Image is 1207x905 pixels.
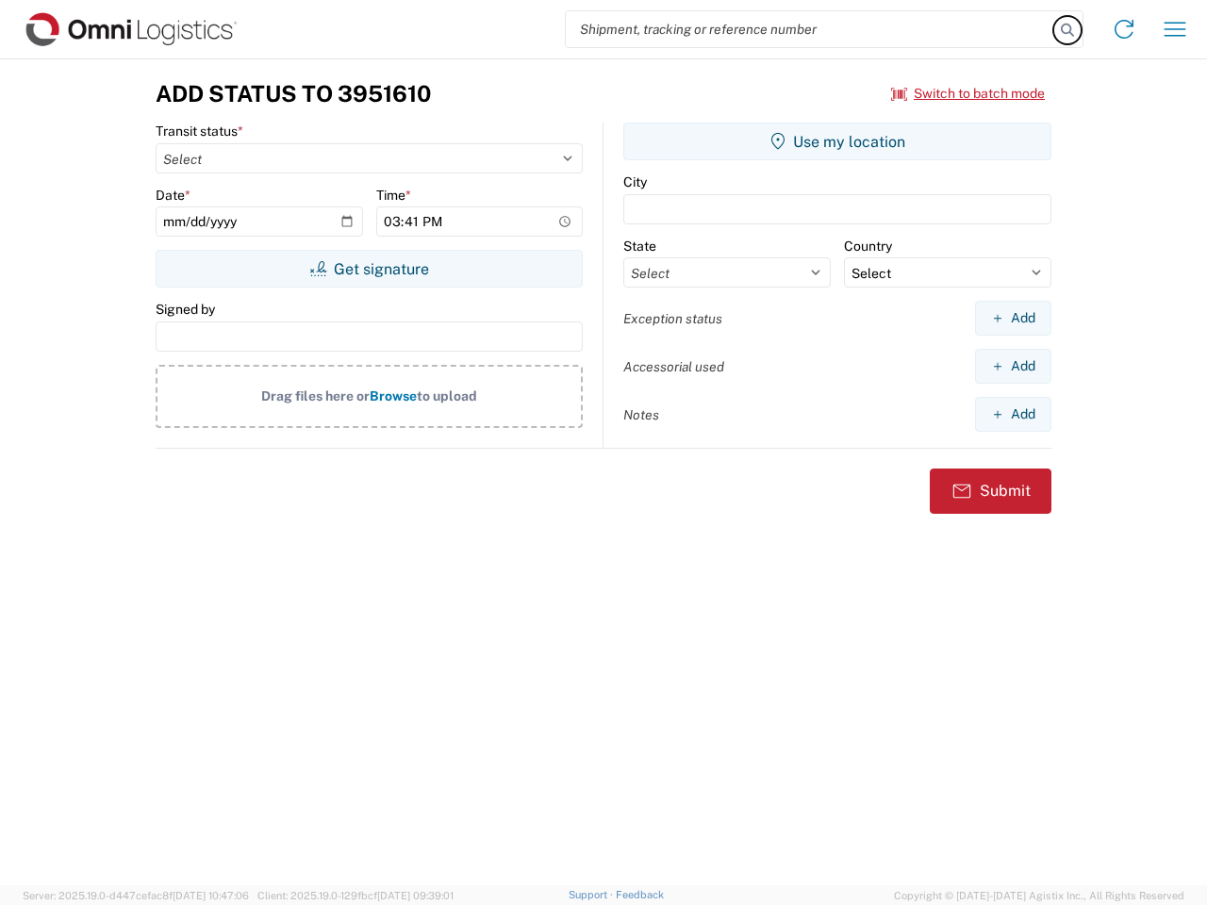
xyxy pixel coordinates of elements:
[975,349,1051,384] button: Add
[623,123,1051,160] button: Use my location
[623,406,659,423] label: Notes
[417,388,477,403] span: to upload
[844,238,892,255] label: Country
[261,388,370,403] span: Drag files here or
[623,238,656,255] label: State
[566,11,1054,47] input: Shipment, tracking or reference number
[377,890,454,901] span: [DATE] 09:39:01
[623,173,647,190] label: City
[891,78,1045,109] button: Switch to batch mode
[156,123,243,140] label: Transit status
[156,187,190,204] label: Date
[569,889,616,900] a: Support
[156,250,583,288] button: Get signature
[623,310,722,327] label: Exception status
[376,187,411,204] label: Time
[616,889,664,900] a: Feedback
[623,358,724,375] label: Accessorial used
[975,301,1051,336] button: Add
[257,890,454,901] span: Client: 2025.19.0-129fbcf
[23,890,249,901] span: Server: 2025.19.0-d447cefac8f
[156,301,215,318] label: Signed by
[173,890,249,901] span: [DATE] 10:47:06
[370,388,417,403] span: Browse
[930,469,1051,514] button: Submit
[975,397,1051,432] button: Add
[894,887,1184,904] span: Copyright © [DATE]-[DATE] Agistix Inc., All Rights Reserved
[156,80,431,107] h3: Add Status to 3951610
